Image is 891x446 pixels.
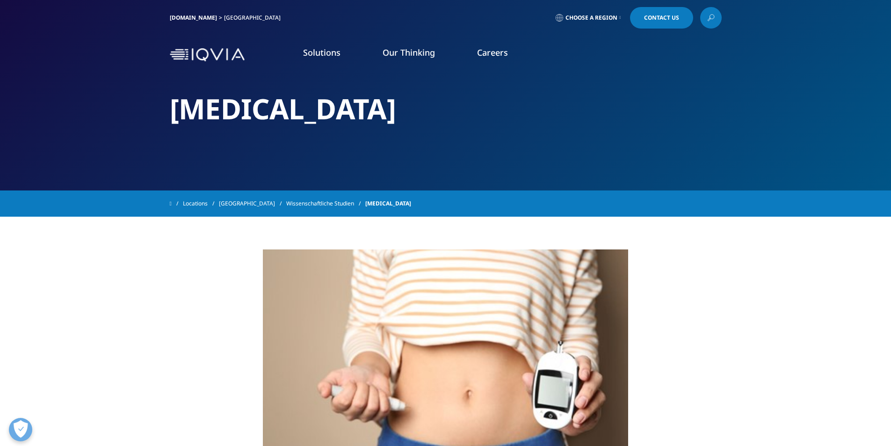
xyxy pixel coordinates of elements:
[248,33,722,77] nav: Primary
[219,195,286,212] a: [GEOGRAPHIC_DATA]
[9,418,32,441] button: Präferenzen öffnen
[383,47,435,58] a: Our Thinking
[644,15,679,21] span: Contact Us
[565,14,617,22] span: Choose a Region
[170,91,722,126] h2: [MEDICAL_DATA]
[477,47,508,58] a: Careers
[303,47,340,58] a: Solutions
[224,14,284,22] div: [GEOGRAPHIC_DATA]
[183,195,219,212] a: Locations
[630,7,693,29] a: Contact Us
[170,14,217,22] a: [DOMAIN_NAME]
[286,195,365,212] a: Wissenschaftliche Studien
[365,195,411,212] span: [MEDICAL_DATA]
